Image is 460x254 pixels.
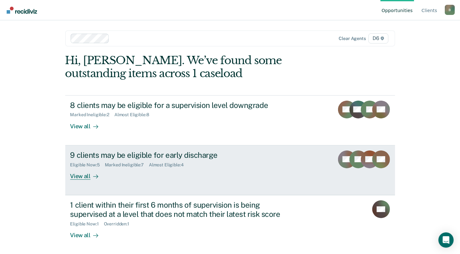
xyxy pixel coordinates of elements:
div: 1 client within their first 6 months of supervision is being supervised at a level that does not ... [70,200,293,219]
div: Eligible Now : 1 [70,221,104,227]
a: 8 clients may be eligible for a supervision level downgradeMarked Ineligible:2Almost Eligible:8Vi... [65,95,395,145]
div: Clear agents [339,36,366,41]
div: Overridden : 1 [104,221,134,227]
div: Almost Eligible : 8 [114,112,154,117]
img: Recidiviz [7,7,37,14]
div: View all [70,117,106,130]
div: View all [70,167,106,180]
div: Marked Ineligible : 7 [105,162,149,168]
div: B [445,5,455,15]
div: View all [70,226,106,239]
span: D6 [368,33,388,43]
button: Profile dropdown button [445,5,455,15]
div: Marked Ineligible : 2 [70,112,114,117]
div: Hi, [PERSON_NAME]. We’ve found some outstanding items across 1 caseload [65,54,329,80]
div: 9 clients may be eligible for early discharge [70,150,293,160]
div: Eligible Now : 5 [70,162,105,168]
a: 9 clients may be eligible for early dischargeEligible Now:5Marked Ineligible:7Almost Eligible:4Vi... [65,145,395,195]
div: 8 clients may be eligible for a supervision level downgrade [70,101,293,110]
div: Almost Eligible : 4 [149,162,189,168]
div: Open Intercom Messenger [438,232,454,248]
